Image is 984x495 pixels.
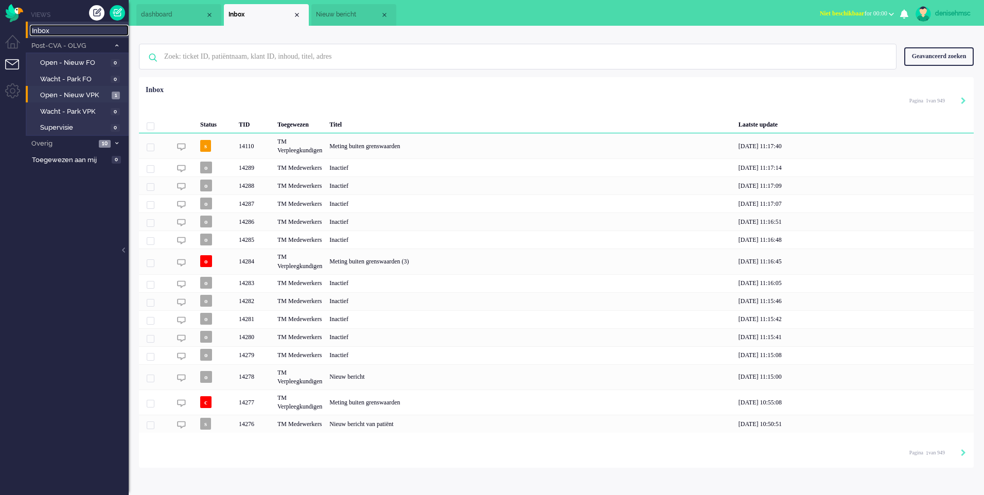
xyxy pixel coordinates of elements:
div: Meting buiten grenswaarden (3) [326,249,735,274]
div: Inbox [146,85,164,95]
span: 0 [111,76,120,83]
div: 14288 [235,176,274,195]
img: ic_chat_grey.svg [177,182,186,191]
div: Creëer ticket [89,5,104,21]
div: Next [961,448,966,458]
div: TM Medewerkers [274,274,326,292]
div: 14276 [139,415,974,433]
img: ic-search-icon.svg [139,44,166,71]
div: Titel [326,113,735,133]
div: 14282 [139,292,974,310]
img: ic_chat_grey.svg [177,420,186,429]
div: 14110 [139,133,974,158]
div: Status [197,113,235,133]
span: Wacht - Park VPK [40,107,108,117]
div: TM Verpleegkundigen [274,133,326,158]
img: ic_chat_grey.svg [177,334,186,343]
input: Page [923,97,928,104]
div: TM Medewerkers [274,346,326,364]
div: Inactief [326,176,735,195]
span: o [200,255,212,267]
div: [DATE] 11:15:41 [735,328,974,346]
span: Open - Nieuw VPK [40,91,109,100]
img: ic_chat_grey.svg [177,236,186,245]
div: Pagination [909,93,966,108]
img: ic_chat_grey.svg [177,316,186,325]
span: Open - Nieuw FO [40,58,108,68]
a: Omnidesk [5,7,23,14]
a: Open - Nieuw FO 0 [30,57,128,68]
span: 0 [112,156,121,164]
span: o [200,180,212,191]
span: o [200,234,212,245]
input: Page [923,450,928,457]
div: [DATE] 11:16:45 [735,249,974,274]
span: s [200,418,211,430]
a: Wacht - Park VPK 0 [30,105,128,117]
li: Admin menu [5,83,28,107]
div: Inactief [326,213,735,231]
div: [DATE] 11:16:48 [735,231,974,249]
div: TM Verpleegkundigen [274,249,326,274]
div: Toegewezen [274,113,326,133]
span: 1 [112,92,120,99]
span: 0 [111,124,120,132]
div: 14279 [139,346,974,364]
div: TM Medewerkers [274,213,326,231]
li: View [224,4,309,26]
div: TM Verpleegkundigen [274,390,326,415]
div: 14288 [139,176,974,195]
div: Meting buiten grenswaarden [326,390,735,415]
div: 14283 [235,274,274,292]
span: Supervisie [40,123,108,133]
span: Post-CVA - OLVG [30,41,110,51]
div: Close tab [293,11,301,19]
div: TM Medewerkers [274,328,326,346]
span: o [200,162,212,173]
div: TM Medewerkers [274,310,326,328]
span: o [200,295,212,307]
img: ic_chat_grey.svg [177,352,186,361]
div: Nieuw bericht [326,364,735,390]
div: [DATE] 11:16:05 [735,274,974,292]
span: o [200,349,212,361]
div: Inactief [326,195,735,213]
div: Inactief [326,310,735,328]
img: ic_chat_grey.svg [177,258,186,267]
img: ic_chat_grey.svg [177,218,186,227]
div: 14278 [235,364,274,390]
div: 14285 [235,231,274,249]
li: Dashboard menu [5,35,28,58]
div: 14289 [139,158,974,176]
div: 14276 [235,415,274,433]
div: TM Medewerkers [274,158,326,176]
a: Wacht - Park FO 0 [30,73,128,84]
div: 14286 [235,213,274,231]
div: Laatste update [735,113,974,133]
div: Close tab [380,11,389,19]
div: TM Medewerkers [274,176,326,195]
div: Nieuw bericht van patiënt [326,415,735,433]
div: Inactief [326,346,735,364]
div: 14280 [235,328,274,346]
div: 14281 [139,310,974,328]
img: ic_chat_grey.svg [177,200,186,209]
div: 14281 [235,310,274,328]
div: [DATE] 11:17:14 [735,158,974,176]
img: ic_chat_grey.svg [177,280,186,289]
div: [DATE] 10:50:51 [735,415,974,433]
span: o [200,313,212,325]
span: Overig [30,139,96,149]
span: Nieuw bericht [316,10,380,19]
div: 14286 [139,213,974,231]
div: TM Medewerkers [274,195,326,213]
div: [DATE] 11:17:09 [735,176,974,195]
div: [DATE] 11:15:08 [735,346,974,364]
div: TID [235,113,274,133]
div: [DATE] 10:55:08 [735,390,974,415]
img: ic_chat_grey.svg [177,374,186,382]
div: TM Medewerkers [274,292,326,310]
div: Inactief [326,158,735,176]
span: c [200,396,212,408]
div: Next [961,96,966,107]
